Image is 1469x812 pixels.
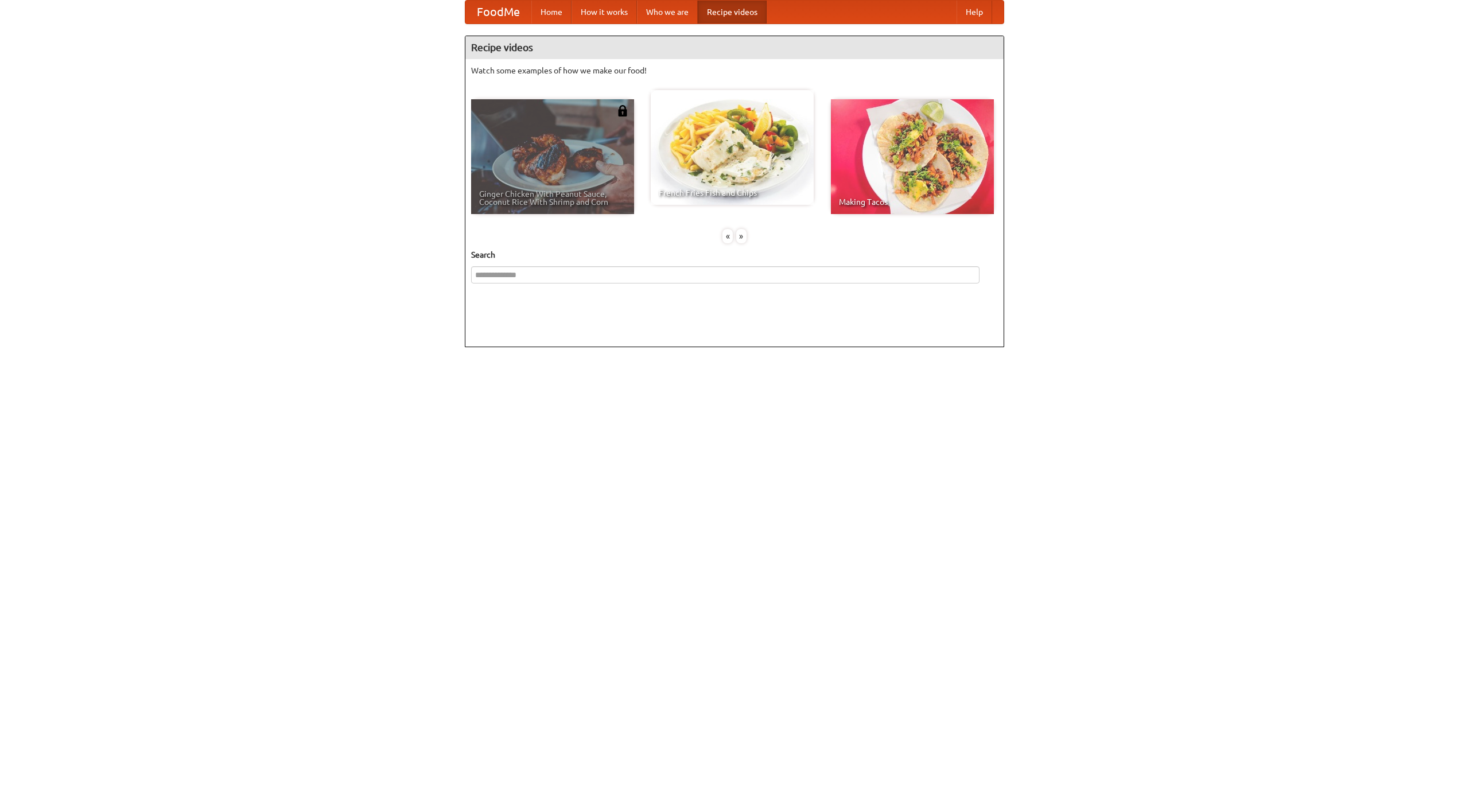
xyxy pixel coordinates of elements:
div: » [736,229,747,243]
a: Recipe videos [698,1,767,24]
span: Making Tacos [839,198,986,206]
h4: Recipe videos [465,36,1004,59]
a: Help [957,1,992,24]
a: FoodMe [465,1,531,24]
div: « [722,229,733,243]
span: French Fries Fish and Chips [659,189,806,197]
a: Making Tacos [831,99,994,214]
p: Watch some examples of how we make our food! [471,65,998,76]
a: How it works [572,1,637,24]
img: 483408.png [617,105,628,116]
h5: Search [471,249,998,261]
a: Home [531,1,572,24]
a: Who we are [637,1,698,24]
a: French Fries Fish and Chips [651,90,814,205]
